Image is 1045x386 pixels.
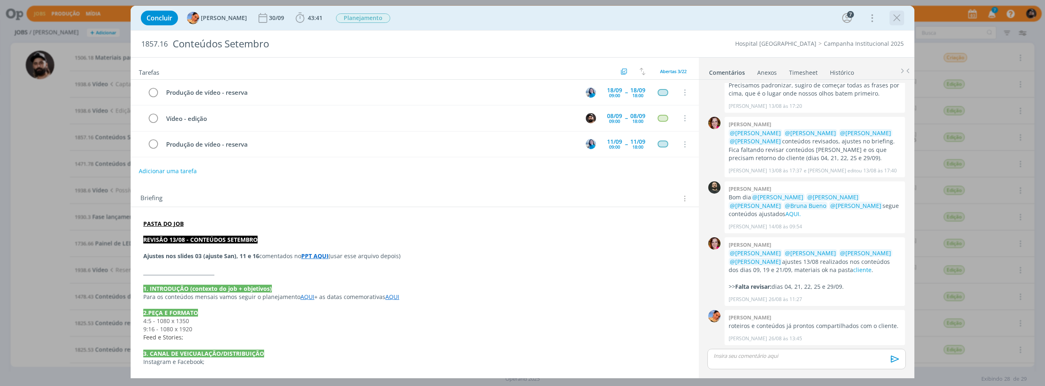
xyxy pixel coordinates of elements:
span: @[PERSON_NAME] [730,202,781,210]
a: AQUI [300,293,314,301]
p: roteiros e conteúdos já prontos compartilhados com o cliente. [729,322,901,330]
p: [PERSON_NAME] [729,103,767,110]
div: Conteúdos Setembro [169,34,583,54]
span: 13/08 às 17:20 [769,103,802,110]
span: @[PERSON_NAME] [730,249,781,257]
span: @Bruna Bueno [785,202,826,210]
a: Histórico [829,65,854,77]
b: [PERSON_NAME] [729,241,771,248]
p: _____________________________ [143,268,686,277]
strong: 1. INTRODUÇÃO (contexto do job + objetivos) [143,285,272,292]
div: 30/09 [269,15,286,21]
p: [PERSON_NAME] [729,296,767,303]
div: 18:00 [632,93,643,98]
span: 4:5 - 1080 x 1350 [143,317,189,325]
b: [PERSON_NAME] [729,120,771,128]
button: Planejamento [336,13,391,23]
strong: REVISÃO 13/08 - CONTEÚDOS SETEMBRO [143,236,258,243]
b: [PERSON_NAME] [729,185,771,192]
span: @[PERSON_NAME] [785,129,836,137]
p: conteúdos revisados, ajustes no briefing. Fica faltando revisar conteúdos [PERSON_NAME] e os que ... [729,129,901,163]
span: Briefing [140,193,162,204]
p: comentados no (usar esse arquivo depois) [143,252,686,260]
span: 1857.16 [141,40,168,49]
img: B [708,117,720,129]
div: 11/09 [607,139,622,145]
a: Timesheet [789,65,818,77]
div: 18/09 [607,87,622,93]
p: [PERSON_NAME] [729,335,767,342]
span: [PERSON_NAME] [201,15,247,21]
div: Produção de vídeo - reserva [162,87,578,98]
img: E [586,139,596,149]
p: Bom dia segue conteúdos ajustados [729,193,901,218]
span: 9:16 - 1080 x 1920 [143,325,194,333]
a: Campanha Institucional 2025 [824,40,904,47]
span: @[PERSON_NAME] [840,249,891,257]
span: 43:41 [308,14,322,22]
p: [PERSON_NAME] [729,167,767,174]
a: PPT AQUI [301,252,329,260]
div: 18:00 [632,145,643,149]
a: cliente [853,266,872,274]
span: -- [625,141,627,147]
img: B [586,113,596,123]
p: ajustes 13/08 realizados nos conteúdos dos dias 09, 19 e 21/09, materiais ok na pasta . [729,249,901,274]
img: P [708,181,720,194]
span: Concluir [147,15,172,21]
span: @[PERSON_NAME] [830,202,881,210]
a: Comentários [709,65,745,77]
div: 18/09 [630,87,645,93]
span: 13/08 às 17:37 [769,167,802,174]
div: 08/09 [607,113,622,119]
span: 14/08 às 09:54 [769,223,802,230]
button: L[PERSON_NAME] [187,12,247,24]
a: AQUI. [785,210,801,218]
button: Adicionar uma tarefa [138,164,197,178]
span: @[PERSON_NAME] [752,193,803,201]
p: Para os conteúdos mensais vamos seguir o planejamento + as datas comemorativas [143,293,686,301]
b: [PERSON_NAME] [729,314,771,321]
strong: Ajustes nos slides 03 (ajuste San), 11 e 16 [143,252,259,260]
div: 09:00 [609,93,620,98]
img: arrow-down-up.svg [640,68,645,75]
span: e [PERSON_NAME] editou [804,167,862,174]
span: @[PERSON_NAME] [785,249,836,257]
div: 11/09 [630,139,645,145]
strong: Falta revisar: [735,283,772,290]
img: L [187,12,199,24]
img: L [708,310,720,322]
button: 43:41 [293,11,325,25]
img: B [708,237,720,250]
span: Tarefas [139,67,159,76]
span: -- [625,115,627,121]
div: 09:00 [609,145,620,149]
button: E [585,86,597,98]
div: Vídeo - edição [162,114,578,124]
div: 7 [847,11,854,18]
button: E [585,138,597,150]
span: @[PERSON_NAME] [730,129,781,137]
span: @[PERSON_NAME] [730,137,781,145]
p: >> dias 04, 21, 22, 25 e 29/09. [729,283,901,291]
button: Concluir [141,11,178,25]
button: 7 [840,11,854,25]
div: 09:00 [609,119,620,123]
strong: 3. CANAL DE VEICUALAÇÃO/DISTRIBUIÇÃO [143,350,264,357]
div: Produção de vídeo - reserva [162,139,578,149]
div: Anexos [757,69,777,77]
p: [PERSON_NAME] [729,223,767,230]
span: 13/08 às 17:40 [863,167,897,174]
span: @[PERSON_NAME] [730,258,781,266]
span: Feed e Stories; [143,333,183,341]
img: E [586,87,596,98]
a: PASTA DO JOB [143,220,184,228]
span: -- [625,89,627,95]
span: 26/08 às 13:45 [769,335,802,342]
div: dialog [131,6,914,378]
span: 26/08 às 11:27 [769,296,802,303]
span: @[PERSON_NAME] [807,193,858,201]
span: Abertas 3/22 [660,68,687,74]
